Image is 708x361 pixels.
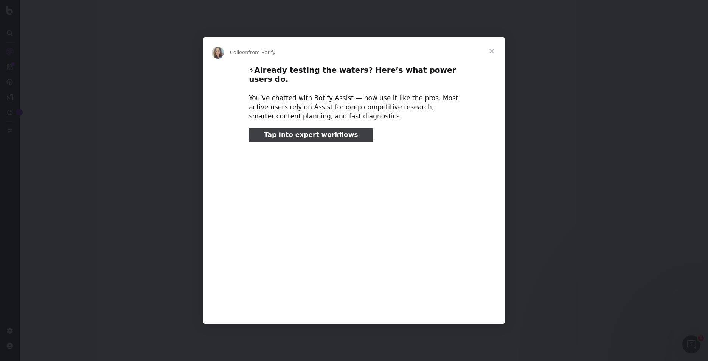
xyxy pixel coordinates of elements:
[249,65,456,84] b: Already testing the waters? Here’s what power users do.
[249,65,459,89] h2: ⚡
[249,128,373,143] a: Tap into expert workflows
[212,47,224,59] img: Profile image for Colleen
[249,94,459,121] div: You’ve chatted with Botify Assist — now use it like the pros. Most active users rely on Assist fo...
[264,131,358,138] span: Tap into expert workflows
[478,37,505,65] span: Close
[248,50,276,55] span: from Botify
[230,50,248,55] span: Colleen
[196,149,512,307] video: Play video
